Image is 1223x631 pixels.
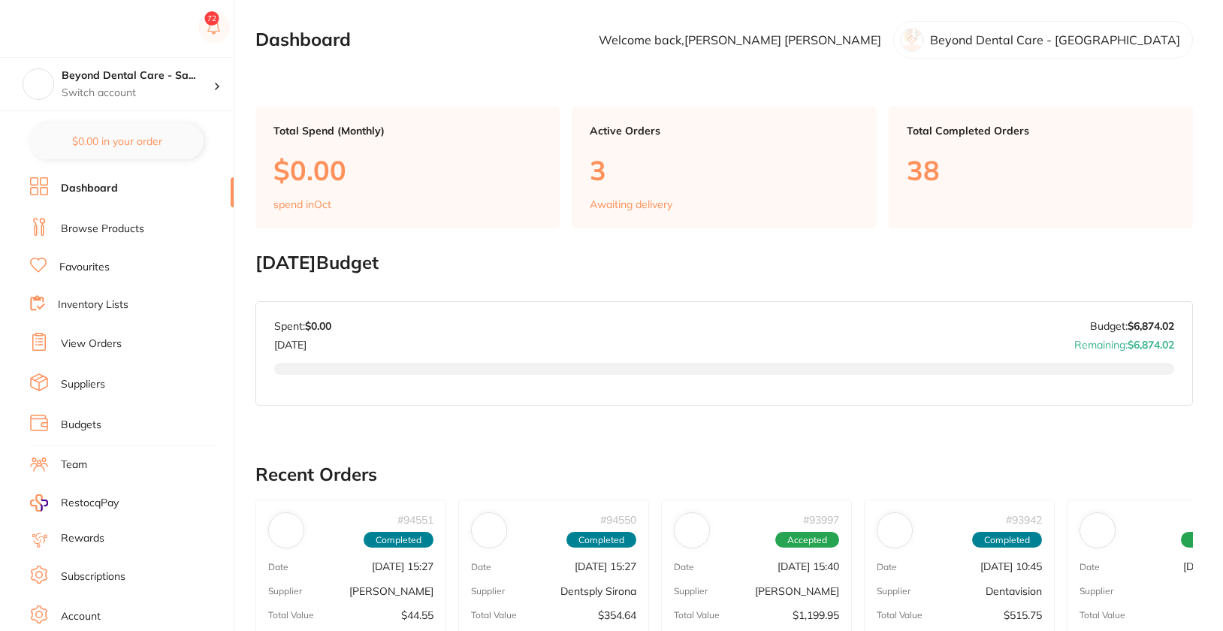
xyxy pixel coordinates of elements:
img: Henry Schein Halas [272,516,300,545]
p: # 94551 [397,514,433,526]
img: Dentsply Sirona [475,516,503,545]
h2: [DATE] Budget [255,252,1193,273]
p: Spent: [274,320,331,332]
p: $44.55 [401,609,433,621]
p: [DATE] 15:40 [778,560,839,572]
button: $0.00 in your order [30,123,204,159]
span: Completed [364,532,433,548]
a: Browse Products [61,222,144,237]
p: $1,199.95 [793,609,839,621]
h2: Dashboard [255,29,351,50]
p: Switch account [62,86,213,101]
a: RestocqPay [30,494,119,512]
p: Total Value [471,610,517,620]
p: Date [471,562,491,572]
p: $515.75 [1004,609,1042,621]
img: Ark Health [1083,516,1112,545]
p: Total Value [268,610,314,620]
a: Account [61,609,101,624]
p: Date [877,562,897,572]
p: $0.00 [273,155,542,186]
p: [DATE] 15:27 [372,560,433,572]
span: RestocqPay [61,496,119,511]
p: Date [1080,562,1100,572]
p: Remaining: [1074,333,1174,351]
p: [PERSON_NAME] [349,585,433,597]
p: Dentavision [986,585,1042,597]
span: Completed [566,532,636,548]
img: Dentavision [880,516,909,545]
a: Suppliers [61,377,105,392]
a: Total Spend (Monthly)$0.00spend inOct [255,107,560,228]
p: [PERSON_NAME] [755,585,839,597]
p: Total Value [1080,610,1125,620]
h2: Recent Orders [255,464,1193,485]
a: Restocq Logo [30,11,126,46]
a: Budgets [61,418,101,433]
p: Budget: [1090,320,1174,332]
a: Inventory Lists [58,297,128,312]
p: # 94550 [600,514,636,526]
p: Total Value [674,610,720,620]
span: Accepted [775,532,839,548]
h4: Beyond Dental Care - Sandstone Point [62,68,213,83]
p: Total Completed Orders [907,125,1175,137]
p: Dentsply Sirona [560,585,636,597]
p: 38 [907,155,1175,186]
p: [DATE] [274,333,331,351]
p: Supplier [268,586,302,596]
img: Beyond Dental Care - Sandstone Point [23,69,53,99]
a: Favourites [59,260,110,275]
p: Supplier [471,586,505,596]
p: Date [268,562,288,572]
p: # 93997 [803,514,839,526]
p: 3 [590,155,858,186]
p: Welcome back, [PERSON_NAME] [PERSON_NAME] [599,33,881,47]
img: Adam Dental [678,516,706,545]
p: Beyond Dental Care - [GEOGRAPHIC_DATA] [930,33,1180,47]
p: Supplier [877,586,910,596]
p: Total Spend (Monthly) [273,125,542,137]
p: Total Value [877,610,923,620]
a: Rewards [61,531,104,546]
strong: $0.00 [305,319,331,333]
a: View Orders [61,337,122,352]
a: Active Orders3Awaiting delivery [572,107,876,228]
p: Active Orders [590,125,858,137]
a: Team [61,457,87,472]
a: Subscriptions [61,569,125,584]
strong: $6,874.02 [1128,319,1174,333]
p: # 93942 [1006,514,1042,526]
p: Supplier [674,586,708,596]
a: Total Completed Orders38 [889,107,1193,228]
p: Date [674,562,694,572]
img: Restocq Logo [30,20,126,38]
span: Completed [972,532,1042,548]
strong: $6,874.02 [1128,338,1174,352]
p: [DATE] 15:27 [575,560,636,572]
img: RestocqPay [30,494,48,512]
p: spend in Oct [273,198,331,210]
p: [DATE] 10:45 [980,560,1042,572]
a: Dashboard [61,181,118,196]
p: $354.64 [598,609,636,621]
p: Supplier [1080,586,1113,596]
p: Awaiting delivery [590,198,672,210]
